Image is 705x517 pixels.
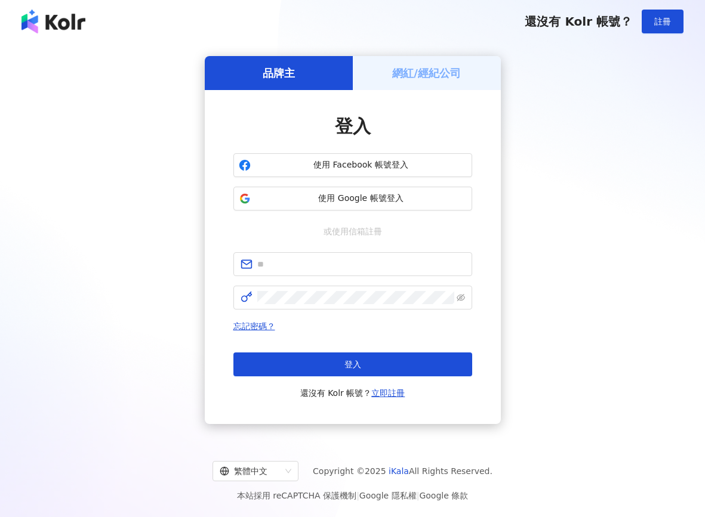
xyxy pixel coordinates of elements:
[233,321,275,331] a: 忘記密碼？
[220,462,281,481] div: 繁體中文
[335,116,371,137] span: 登入
[642,10,684,33] button: 註冊
[233,352,472,376] button: 登入
[263,66,295,81] h5: 品牌主
[417,491,420,500] span: |
[300,386,405,400] span: 還沒有 Kolr 帳號？
[233,187,472,210] button: 使用 Google 帳號登入
[344,360,361,369] span: 登入
[371,388,405,398] a: 立即註冊
[389,466,409,476] a: iKala
[233,153,472,177] button: 使用 Facebook 帳號登入
[525,14,632,29] span: 還沒有 Kolr 帳號？
[315,225,390,238] span: 或使用信箱註冊
[392,66,461,81] h5: 網紅/經紀公司
[457,293,465,302] span: eye-invisible
[359,491,417,500] a: Google 隱私權
[313,464,492,478] span: Copyright © 2025 All Rights Reserved.
[255,193,467,205] span: 使用 Google 帳號登入
[21,10,85,33] img: logo
[255,159,467,171] span: 使用 Facebook 帳號登入
[654,17,671,26] span: 註冊
[419,491,468,500] a: Google 條款
[356,491,359,500] span: |
[237,488,468,503] span: 本站採用 reCAPTCHA 保護機制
